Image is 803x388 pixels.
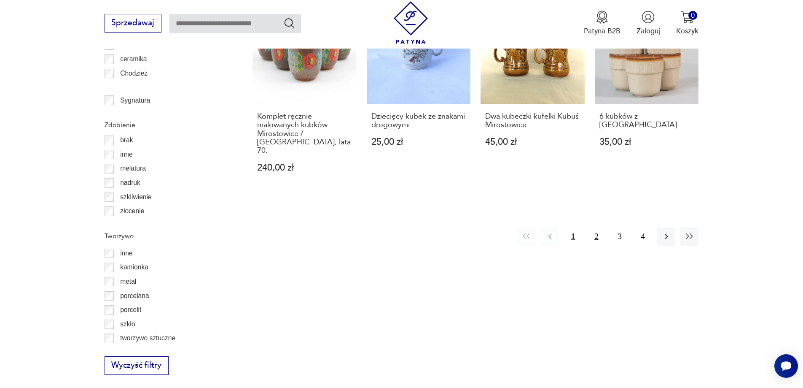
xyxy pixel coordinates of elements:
[120,319,135,330] p: szkło
[676,11,698,36] button: 0Koszyk
[257,163,352,172] p: 240,00 zł
[283,17,295,29] button: Szukaj
[584,11,620,36] a: Ikona medaluPatyna B2B
[584,26,620,36] p: Patyna B2B
[584,11,620,36] button: Patyna B2B
[105,20,161,27] a: Sprzedawaj
[120,262,148,273] p: kamionka
[636,11,660,36] button: Zaloguj
[105,356,169,375] button: Wyczyść filtry
[105,231,228,241] p: Tworzywo
[371,112,466,130] h3: Dziecięcy kubek ze znakami drogowymi
[676,26,698,36] p: Koszyk
[389,1,432,44] img: Patyna - sklep z meblami i dekoracjami vintage
[587,228,605,246] button: 2
[634,228,652,246] button: 4
[642,11,655,24] img: Ikonka użytkownika
[599,138,694,147] p: 35,00 zł
[599,112,694,130] h3: 6 kubków z [GEOGRAPHIC_DATA]
[120,163,146,174] p: melatura
[636,26,660,36] p: Zaloguj
[564,228,582,246] button: 1
[120,333,175,344] p: tworzywo sztuczne
[105,119,228,130] p: Zdobienie
[120,54,147,65] p: ceramika
[120,82,145,93] p: Ćmielów
[120,68,148,79] p: Chodzież
[105,14,161,33] button: Sprzedawaj
[371,138,466,147] p: 25,00 zł
[774,354,798,378] iframe: Smartsupp widget button
[120,177,140,188] p: nadruk
[688,11,697,20] div: 0
[120,290,149,301] p: porcelana
[596,11,609,24] img: Ikona medalu
[120,149,132,160] p: inne
[120,304,141,315] p: porcelit
[120,206,144,217] p: złocenie
[120,248,132,259] p: inne
[485,138,580,147] p: 45,00 zł
[120,135,133,146] p: brak
[120,95,150,106] p: Sygnatura
[120,276,136,287] p: metal
[485,112,580,130] h3: Dwa kubeczki kufelki Kubuś Mirostowice
[681,11,694,24] img: Ikona koszyka
[257,112,352,155] h3: Komplet ręcznie malowanych kubków Mirostowice / [GEOGRAPHIC_DATA], lata 70.
[120,192,152,203] p: szkliwienie
[611,228,629,246] button: 3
